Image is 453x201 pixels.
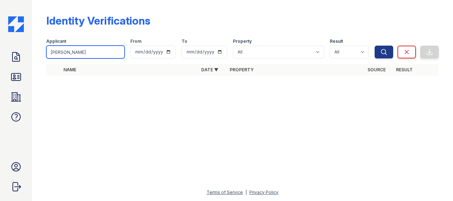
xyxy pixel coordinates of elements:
[368,67,386,72] a: Source
[63,67,76,72] a: Name
[230,67,254,72] a: Property
[245,190,247,195] div: |
[249,190,278,195] a: Privacy Policy
[130,38,141,44] label: From
[182,38,187,44] label: To
[330,38,343,44] label: Result
[396,67,413,72] a: Result
[207,190,243,195] a: Terms of Service
[233,38,252,44] label: Property
[201,67,218,72] a: Date ▼
[8,16,24,32] img: CE_Icon_Blue-c292c112584629df590d857e76928e9f676e5b41ef8f769ba2f05ee15b207248.png
[46,38,66,44] label: Applicant
[46,46,125,58] input: Search by name or phone number
[46,14,150,27] div: Identity Verifications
